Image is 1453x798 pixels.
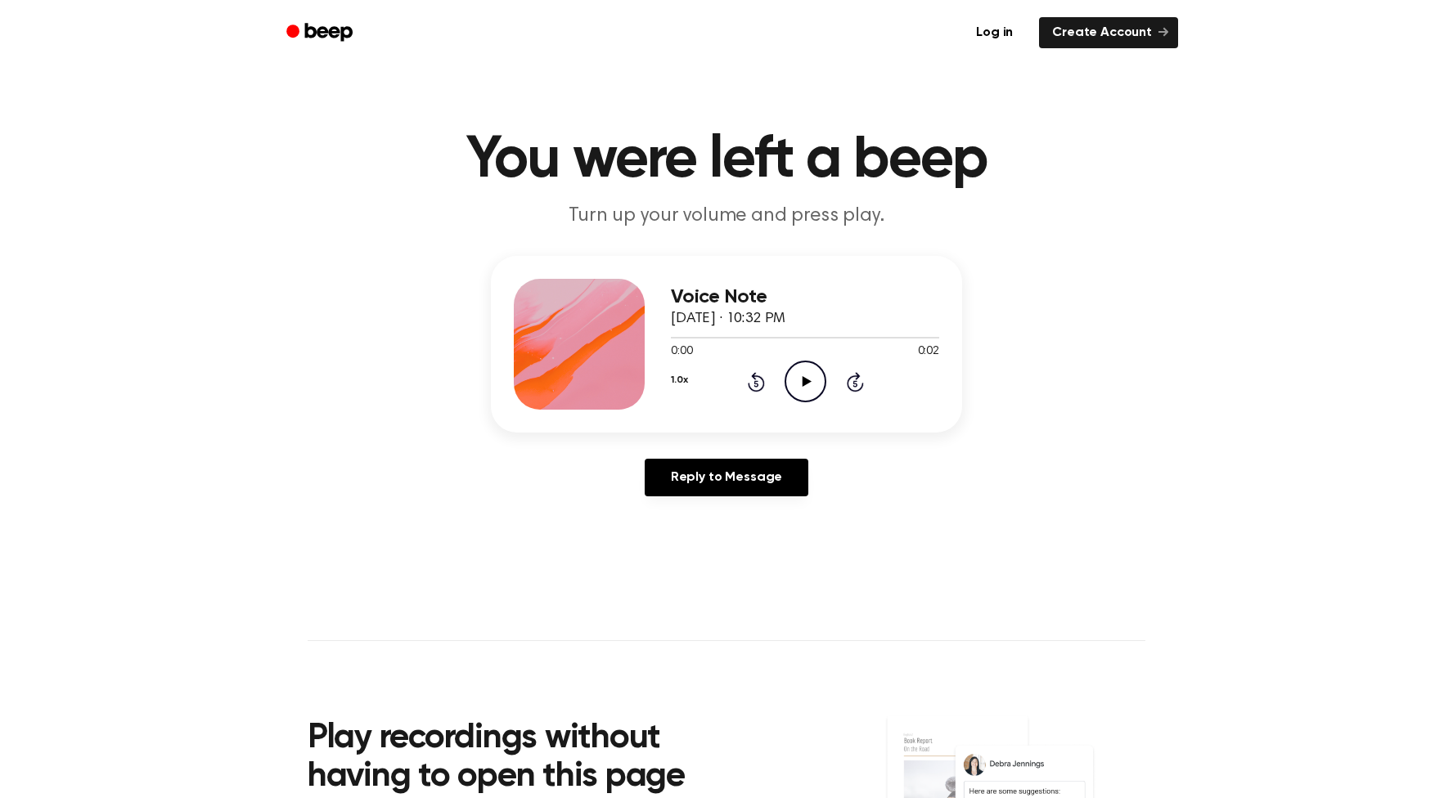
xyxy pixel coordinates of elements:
a: Log in [960,14,1029,52]
h2: Play recordings without having to open this page [308,720,749,797]
a: Create Account [1039,17,1178,48]
p: Turn up your volume and press play. [412,203,1041,230]
button: 1.0x [671,366,687,394]
a: Reply to Message [645,459,808,496]
span: 0:02 [918,343,939,361]
span: 0:00 [671,343,692,361]
a: Beep [275,17,367,49]
h3: Voice Note [671,286,939,308]
h1: You were left a beep [308,131,1145,190]
span: [DATE] · 10:32 PM [671,312,785,326]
